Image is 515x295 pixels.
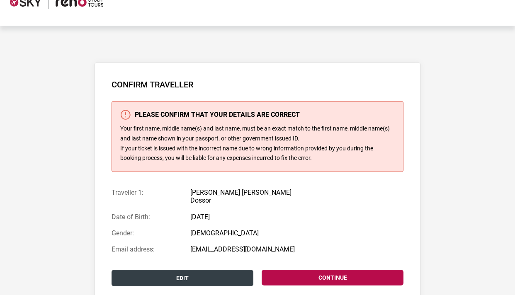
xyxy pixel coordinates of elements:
p: [DEMOGRAPHIC_DATA] [190,229,340,237]
p: [PERSON_NAME] [PERSON_NAME] Dossor [190,189,300,204]
p: [EMAIL_ADDRESS][DOMAIN_NAME] [190,245,340,253]
p: [DATE] [190,213,340,221]
span: Email address: [112,245,182,253]
h3: Please confirm that your details are correct [120,110,395,120]
h2: Confirm Traveller [112,80,403,89]
button: Edit [112,270,253,286]
span: Date of Birth: [112,213,182,221]
span: Gender: [112,229,182,237]
p: Your first name, middle name(s) and last name, must be an exact match to the first name, middle n... [120,124,395,163]
a: Continue [262,270,403,285]
span: Traveller 1: [112,189,182,196]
